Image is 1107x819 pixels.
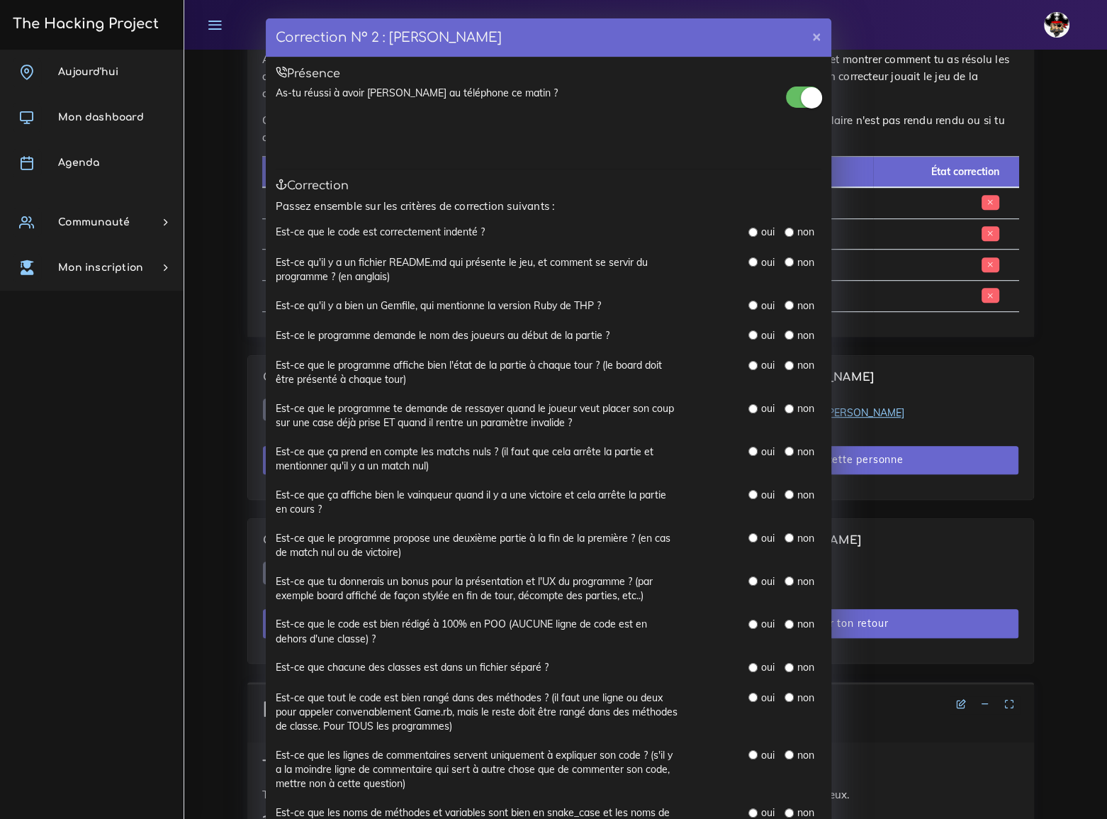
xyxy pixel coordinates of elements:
[761,617,775,631] label: oui
[276,445,680,474] label: Est-ce que ça prend en compte les matchs nuls ? (il faut que cela arrête la partie et mentionner ...
[276,86,558,100] label: As-tu réussi à avoir [PERSON_NAME] au téléphone ce matin ?
[797,299,814,313] label: non
[276,691,680,734] label: Est-ce que tout le code est bien rangé dans des méthodes ? (il faut une ligne ou deux pour appele...
[761,574,775,589] label: oui
[761,488,775,502] label: oui
[797,748,814,762] label: non
[797,401,814,416] label: non
[276,328,609,342] label: Est-ce le programme demande le nom des joueurs au début de la partie ?
[276,401,680,430] label: Est-ce que le programme te demande de ressayer quand le joueur veut placer son coup sur une case ...
[797,574,814,589] label: non
[276,574,680,603] label: Est-ce que tu donnerais un bonus pour la présentation et l'UX du programme ? (par exemple board a...
[761,299,775,313] label: oui
[797,358,814,372] label: non
[797,488,814,502] label: non
[761,255,775,269] label: oui
[276,358,680,387] label: Est-ce que le programme affiche bien l'état de la partie à chaque tour ? (le board doit être prés...
[276,660,549,674] label: Est-ce que chacune des classes est dans un fichier séparé ?
[276,67,821,81] h5: Présence
[276,255,680,284] label: Est-ce qu'il y a un fichier README.md qui présente le jeu, et comment se servir du programme ? (e...
[761,358,775,372] label: oui
[761,445,775,459] label: oui
[761,531,775,545] label: oui
[797,617,814,631] label: non
[761,748,775,762] label: oui
[761,401,775,416] label: oui
[761,225,775,239] label: oui
[761,328,775,342] label: oui
[797,660,814,674] label: non
[797,691,814,705] label: non
[276,179,821,193] h5: Correction
[797,531,814,545] label: non
[276,748,680,791] label: Est-ce que les lignes de commentaires servent uniquement à expliquer son code ? (s'il y a la moin...
[797,225,814,239] label: non
[797,445,814,459] label: non
[276,198,821,215] p: Passez ensemble sur les critères de correction suivants :
[797,328,814,342] label: non
[797,255,814,269] label: non
[761,660,775,674] label: oui
[276,617,680,646] label: Est-ce que le code est bien rédigé à 100% en POO (AUCUNE ligne de code est en dehors d'une classe) ?
[276,28,502,48] h4: Correction N° 2 : [PERSON_NAME]
[276,531,680,560] label: Est-ce que le programme propose une deuxième partie à la fin de la première ? (en cas de match nu...
[761,691,775,705] label: oui
[276,225,485,239] label: Est-ce que le code est correctement indenté ?
[276,299,601,313] label: Est-ce qu'il y a bien un Gemfile, qui mentionne la version Ruby de THP ?
[802,18,831,53] button: ×
[276,488,680,517] label: Est-ce que ça affiche bien le vainqueur quand il y a une victoire et cela arrête la partie en cou...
